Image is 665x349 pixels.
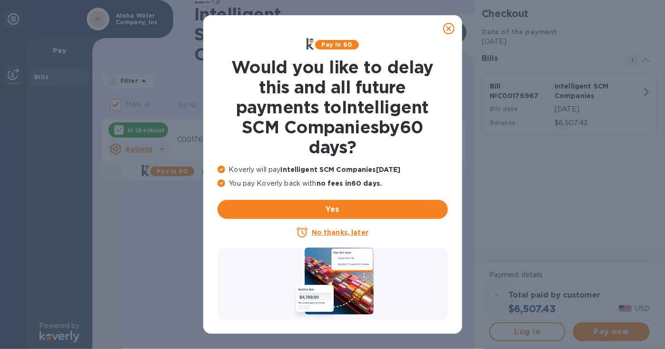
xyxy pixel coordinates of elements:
span: Yes [225,204,440,215]
b: Pay in 60 [321,41,352,48]
p: Koverly will pay [218,165,448,175]
b: Intelligent SCM Companies [DATE] [281,166,401,173]
b: no fees in 60 days . [317,179,382,187]
u: No thanks, later [312,229,368,236]
button: Yes [218,200,448,219]
h1: Would you like to delay this and all future payments to Intelligent SCM Companies by 60 days ? [218,57,448,157]
p: You pay Koverly back with [218,179,448,189]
